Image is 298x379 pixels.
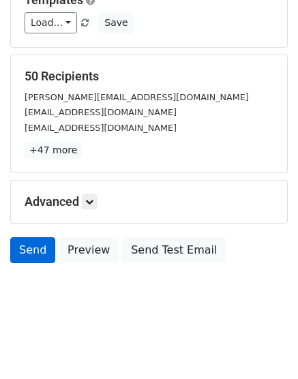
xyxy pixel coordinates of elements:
[59,237,119,263] a: Preview
[25,107,177,117] small: [EMAIL_ADDRESS][DOMAIN_NAME]
[98,12,134,33] button: Save
[25,12,77,33] a: Load...
[230,314,298,379] iframe: Chat Widget
[25,92,249,102] small: [PERSON_NAME][EMAIL_ADDRESS][DOMAIN_NAME]
[25,123,177,133] small: [EMAIL_ADDRESS][DOMAIN_NAME]
[25,69,273,84] h5: 50 Recipients
[25,194,273,209] h5: Advanced
[25,142,82,159] a: +47 more
[122,237,226,263] a: Send Test Email
[10,237,55,263] a: Send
